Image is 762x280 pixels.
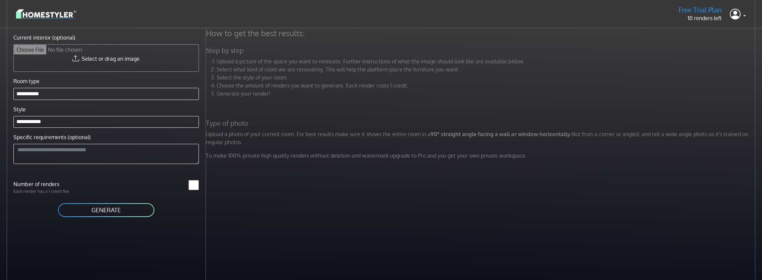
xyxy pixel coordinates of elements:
label: Specific requirements (optional) [13,133,91,141]
li: Upload a picture of the space you want to renovate. Further instructions of what the image should... [217,57,757,65]
li: Select the style of your room. [217,73,757,81]
button: GENERATE [57,203,155,218]
h5: Free Trial Plan [679,6,722,14]
label: Room type [13,77,40,85]
li: Choose the amount of renders you want to generate. Each render costs 1 credit. [217,81,757,90]
li: Generate your render! [217,90,757,98]
h5: Step by step [202,46,761,55]
label: Number of renders [9,180,106,188]
h4: How to get the best results: [202,28,761,38]
label: Style [13,105,26,113]
p: Each render has a 1 credit fee [9,188,106,194]
strong: 90° straight angle facing a wall or window horizontally. [431,131,571,137]
li: Select what kind of room we are renovating. This will help the platform place the furniture you w... [217,65,757,73]
p: 10 renders left [679,14,722,22]
img: logo-3de290ba35641baa71223ecac5eacb59cb85b4c7fdf211dc9aaecaaee71ea2f8.svg [16,8,76,20]
p: Upload a photo of your current room. For best results make sure it shows the entire room in a Not... [202,130,761,146]
h5: Type of photo [202,119,761,127]
p: To make 100% private high quality renders without deletion and watermark upgrade to Pro and you g... [202,152,761,160]
label: Current interior (optional) [13,34,75,42]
